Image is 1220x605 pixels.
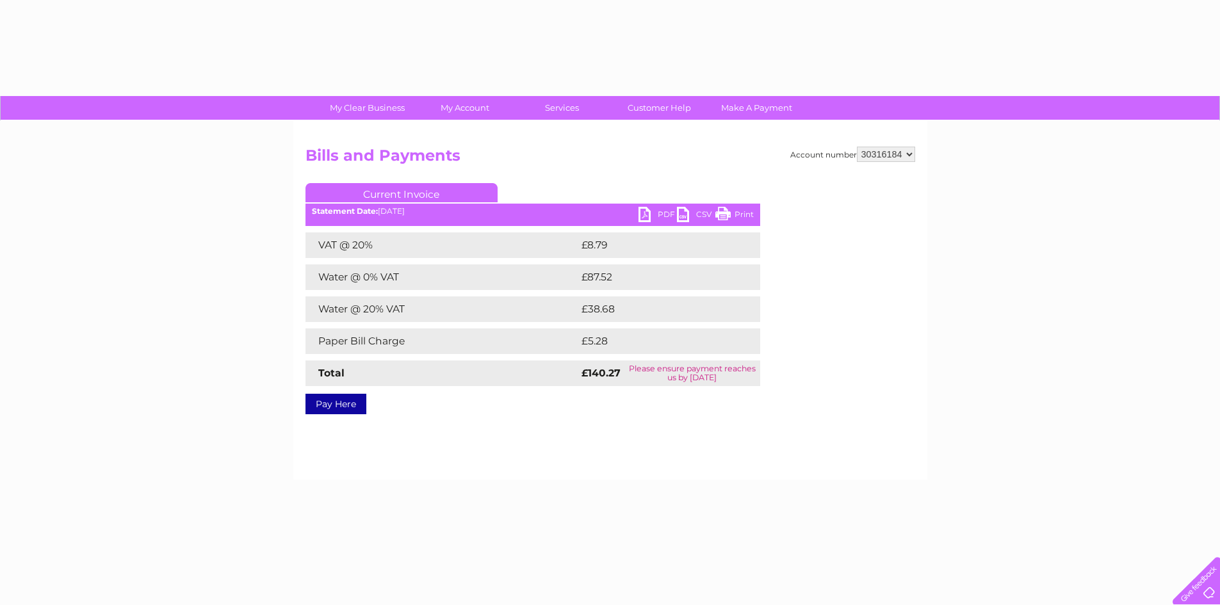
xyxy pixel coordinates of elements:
a: Make A Payment [704,96,809,120]
a: PDF [638,207,677,225]
a: Customer Help [606,96,712,120]
td: Water @ 0% VAT [305,264,578,290]
b: Statement Date: [312,206,378,216]
a: Services [509,96,615,120]
strong: Total [318,367,345,379]
td: £5.28 [578,328,730,354]
td: £87.52 [578,264,733,290]
a: Pay Here [305,394,366,414]
div: Account number [790,147,915,162]
div: [DATE] [305,207,760,216]
td: Water @ 20% VAT [305,296,578,322]
a: Current Invoice [305,183,498,202]
td: Paper Bill Charge [305,328,578,354]
td: Please ensure payment reaches us by [DATE] [624,360,760,386]
td: VAT @ 20% [305,232,578,258]
a: Print [715,207,754,225]
a: My Clear Business [314,96,420,120]
a: CSV [677,207,715,225]
a: My Account [412,96,517,120]
td: £38.68 [578,296,735,322]
h2: Bills and Payments [305,147,915,171]
strong: £140.27 [582,367,621,379]
td: £8.79 [578,232,730,258]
